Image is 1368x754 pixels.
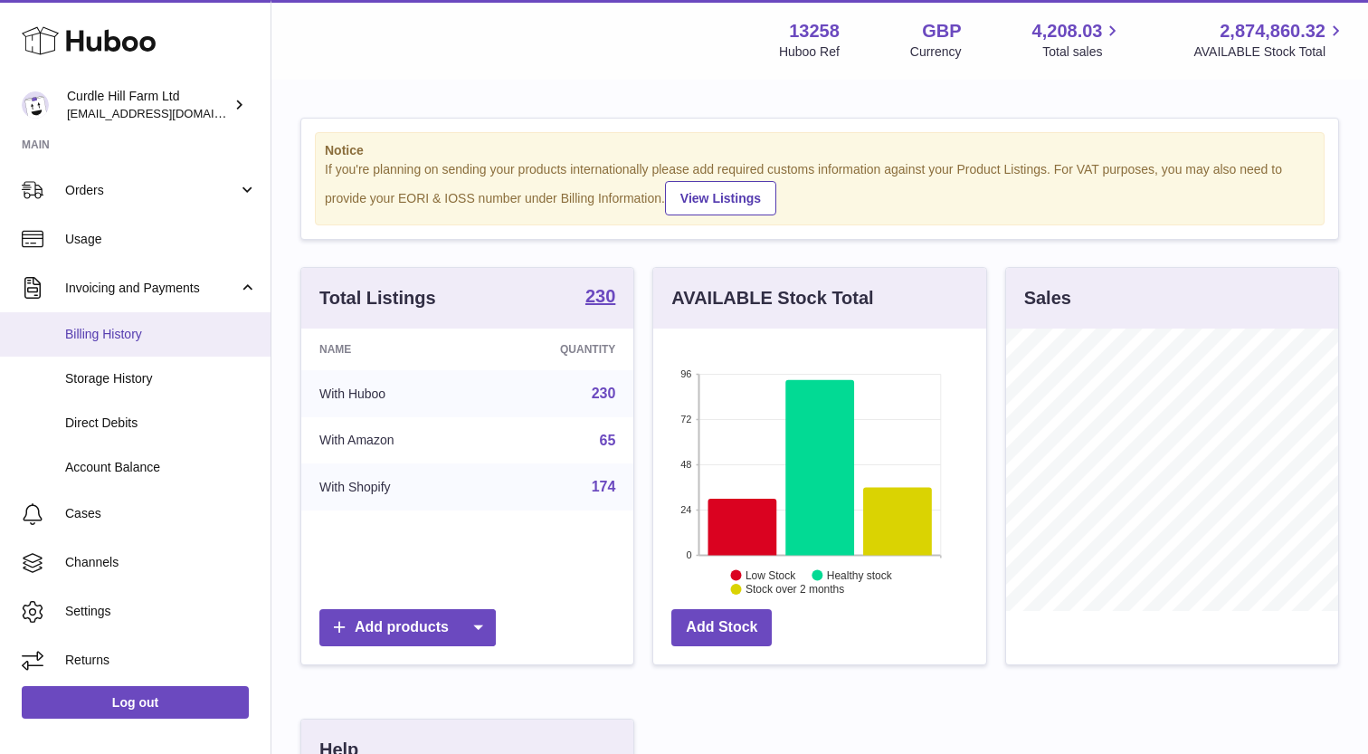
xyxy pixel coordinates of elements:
[1032,19,1103,43] span: 4,208.03
[65,326,257,343] span: Billing History
[67,88,230,122] div: Curdle Hill Farm Ltd
[325,161,1315,215] div: If you're planning on sending your products internationally please add required customs informati...
[65,459,257,476] span: Account Balance
[779,43,840,61] div: Huboo Ref
[1220,19,1325,43] span: 2,874,860.32
[325,142,1315,159] strong: Notice
[671,286,873,310] h3: AVAILABLE Stock Total
[67,106,266,120] span: [EMAIL_ADDRESS][DOMAIN_NAME]
[1193,43,1346,61] span: AVAILABLE Stock Total
[319,286,436,310] h3: Total Listings
[910,43,962,61] div: Currency
[681,414,692,425] text: 72
[585,287,615,309] a: 230
[319,609,496,646] a: Add products
[592,479,616,494] a: 174
[1024,286,1071,310] h3: Sales
[65,231,257,248] span: Usage
[681,368,692,379] text: 96
[301,370,483,417] td: With Huboo
[592,386,616,401] a: 230
[22,686,249,719] a: Log out
[746,568,796,581] text: Low Stock
[65,603,257,620] span: Settings
[301,329,483,370] th: Name
[1193,19,1346,61] a: 2,874,860.32 AVAILABLE Stock Total
[65,652,257,669] span: Returns
[22,91,49,119] img: will@diddlysquatfarmshop.com
[922,19,961,43] strong: GBP
[789,19,840,43] strong: 13258
[65,370,257,387] span: Storage History
[483,329,633,370] th: Quantity
[600,433,616,448] a: 65
[681,504,692,515] text: 24
[65,182,238,199] span: Orders
[65,554,257,571] span: Channels
[585,287,615,305] strong: 230
[671,609,772,646] a: Add Stock
[1042,43,1123,61] span: Total sales
[301,463,483,511] td: With Shopify
[665,181,776,215] a: View Listings
[65,280,238,297] span: Invoicing and Payments
[1032,19,1124,61] a: 4,208.03 Total sales
[687,549,692,560] text: 0
[65,505,257,522] span: Cases
[746,583,844,596] text: Stock over 2 months
[681,459,692,470] text: 48
[827,568,893,581] text: Healthy stock
[65,415,257,432] span: Direct Debits
[301,417,483,464] td: With Amazon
